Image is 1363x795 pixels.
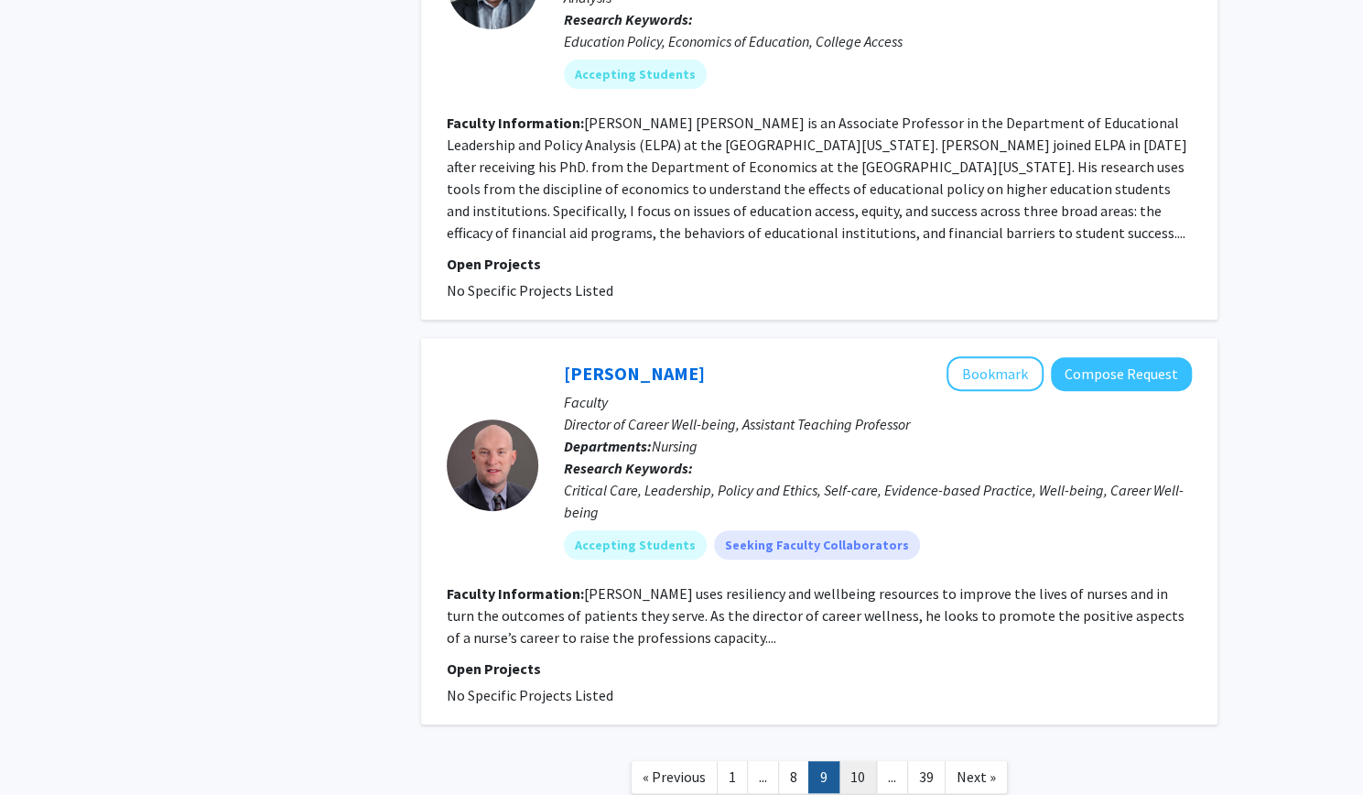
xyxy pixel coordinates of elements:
[564,530,707,560] mat-chip: Accepting Students
[564,362,705,385] a: [PERSON_NAME]
[14,713,78,781] iframe: Chat
[947,356,1044,391] button: Add Sean Pridgeon to Bookmarks
[564,30,1192,52] div: Education Policy, Economics of Education, College Access
[447,114,1187,242] fg-read-more: [PERSON_NAME] [PERSON_NAME] is an Associate Professor in the Department of Educational Leadership...
[652,437,698,455] span: Nursing
[907,761,946,793] a: 39
[564,479,1192,523] div: Critical Care, Leadership, Policy and Ethics, Self-care, Evidence-based Practice, Well-being, Car...
[447,114,584,132] b: Faculty Information:
[808,761,839,793] a: 9
[564,391,1192,413] p: Faculty
[643,768,706,786] span: « Previous
[888,768,896,786] span: ...
[838,761,877,793] a: 10
[564,459,693,477] b: Research Keywords:
[447,253,1192,275] p: Open Projects
[631,761,718,793] a: Previous
[717,761,748,793] a: 1
[447,281,613,299] span: No Specific Projects Listed
[759,768,767,786] span: ...
[564,437,652,455] b: Departments:
[957,768,996,786] span: Next »
[447,658,1192,680] p: Open Projects
[778,761,809,793] a: 8
[564,413,1192,435] p: Director of Career Well-being, Assistant Teaching Professor
[1051,357,1192,391] button: Compose Request to Sean Pridgeon
[447,584,584,603] b: Faculty Information:
[447,584,1185,647] fg-read-more: [PERSON_NAME] uses resiliency and wellbeing resources to improve the lives of nurses and in turn ...
[945,761,1008,793] a: Next
[564,60,707,89] mat-chip: Accepting Students
[564,10,693,28] b: Research Keywords:
[714,530,920,560] mat-chip: Seeking Faculty Collaborators
[447,686,613,704] span: No Specific Projects Listed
